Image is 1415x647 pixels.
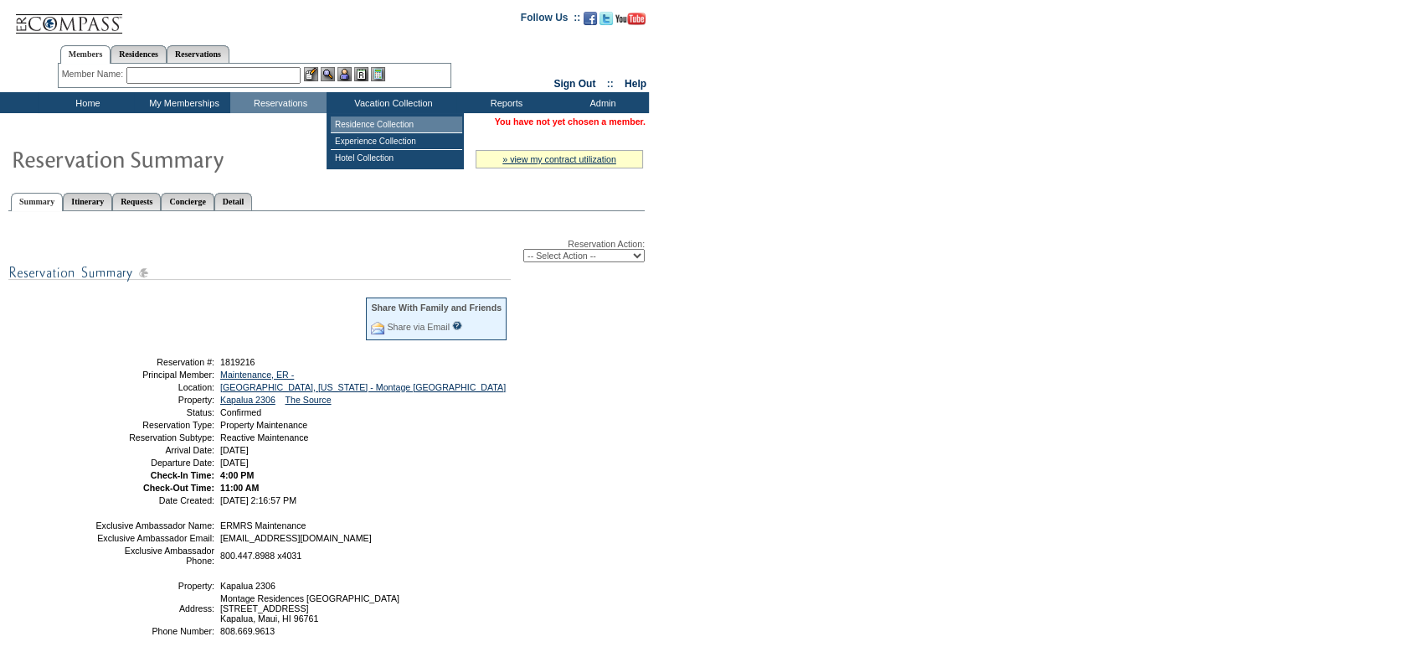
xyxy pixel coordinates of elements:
td: Home [38,92,134,113]
a: Subscribe to our YouTube Channel [615,17,646,27]
span: [DATE] 2:16:57 PM [220,495,296,505]
img: Reservaton Summary [11,142,346,175]
span: 4:00 PM [220,470,254,480]
td: Location: [95,382,214,392]
a: Residences [111,45,167,63]
td: Reservations [230,92,327,113]
div: Share With Family and Friends [371,303,502,313]
div: Member Name: [62,67,126,81]
a: Help [625,78,646,90]
a: Share via Email [387,322,450,332]
td: Property: [95,395,214,405]
strong: Check-Out Time: [143,483,214,493]
a: » view my contract utilization [502,154,616,164]
span: [DATE] [220,445,249,455]
td: Exclusive Ambassador Phone: [95,546,214,566]
td: Reservation Type: [95,420,214,430]
a: Reservations [167,45,229,63]
a: Itinerary [63,193,112,210]
td: My Memberships [134,92,230,113]
span: Property Maintenance [220,420,307,430]
img: Reservations [354,67,368,81]
span: You have not yet chosen a member. [495,116,646,127]
td: Hotel Collection [331,150,462,166]
a: Concierge [161,193,214,210]
img: Become our fan on Facebook [584,12,597,25]
input: What is this? [452,321,462,330]
td: Reservation Subtype: [95,432,214,443]
td: Status: [95,407,214,417]
td: Follow Us :: [521,10,580,30]
span: [DATE] [220,458,249,468]
span: 808.669.9613 [220,626,275,636]
span: ERMRS Maintenance [220,520,306,531]
td: Residence Collection [331,116,462,133]
img: View [321,67,335,81]
td: Reports [456,92,553,113]
a: [GEOGRAPHIC_DATA], [US_STATE] - Montage [GEOGRAPHIC_DATA] [220,382,506,392]
span: Confirmed [220,407,261,417]
td: Exclusive Ambassador Email: [95,533,214,543]
a: The Source [285,395,331,405]
td: Property: [95,581,214,591]
a: Requests [112,193,161,210]
td: Address: [95,593,214,624]
span: Reactive Maintenance [220,432,308,443]
span: Kapalua 2306 [220,581,275,591]
img: Impersonate [337,67,352,81]
td: Departure Date: [95,458,214,468]
a: Follow us on Twitter [599,17,613,27]
a: Members [60,45,111,64]
div: Reservation Action: [8,239,645,262]
span: 1819216 [220,357,255,367]
a: Kapalua 2306 [220,395,275,405]
img: b_calculator.gif [371,67,385,81]
span: [EMAIL_ADDRESS][DOMAIN_NAME] [220,533,372,543]
td: Vacation Collection [327,92,456,113]
img: b_edit.gif [304,67,318,81]
a: Detail [214,193,253,210]
a: Maintenance, ER - [220,370,294,380]
img: Follow us on Twitter [599,12,613,25]
td: Principal Member: [95,370,214,380]
td: Arrival Date: [95,445,214,455]
a: Sign Out [553,78,595,90]
strong: Check-In Time: [151,470,214,480]
td: Date Created: [95,495,214,505]
span: :: [607,78,614,90]
td: Reservation #: [95,357,214,367]
td: Phone Number: [95,626,214,636]
td: Exclusive Ambassador Name: [95,520,214,531]
span: Montage Residences [GEOGRAPHIC_DATA] [STREET_ADDRESS] Kapalua, Maui, HI 96761 [220,593,399,624]
span: 800.447.8988 x4031 [220,551,301,561]
a: Become our fan on Facebook [584,17,597,27]
td: Admin [553,92,649,113]
img: Subscribe to our YouTube Channel [615,13,646,25]
a: Summary [11,193,63,211]
span: 11:00 AM [220,483,259,493]
img: subTtlResSummary.gif [8,262,511,283]
td: Experience Collection [331,133,462,150]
